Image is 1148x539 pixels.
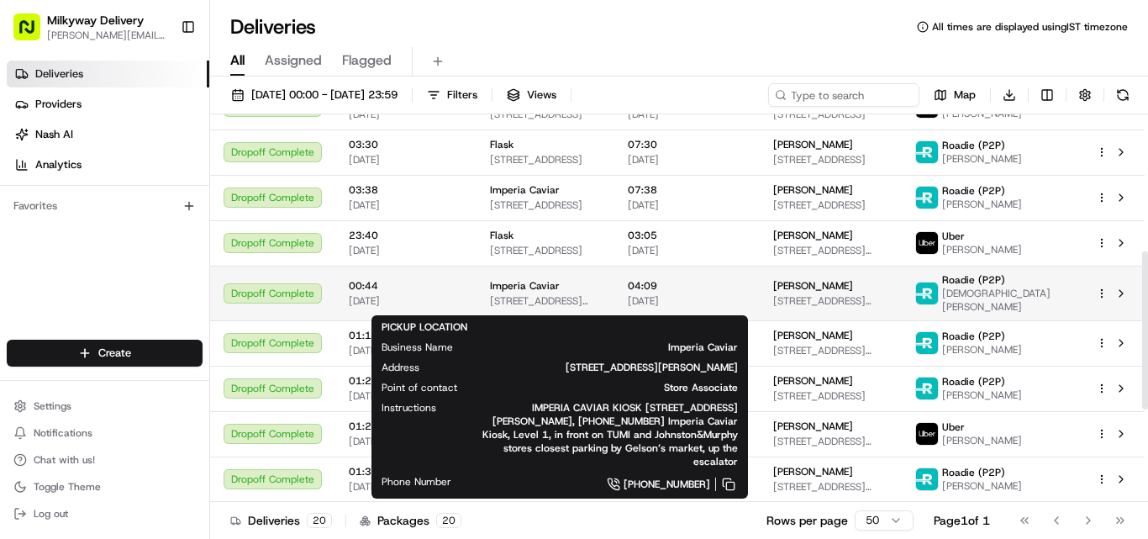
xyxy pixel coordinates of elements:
span: [DEMOGRAPHIC_DATA][PERSON_NAME] [942,287,1069,314]
span: • [140,261,145,274]
span: [STREET_ADDRESS][PERSON_NAME] [773,480,889,494]
span: Roadie (P2P) [942,375,1005,388]
span: • [140,306,145,320]
span: 01:30 [349,465,463,478]
div: Deliveries [230,512,332,529]
div: We're available if you need us! [76,177,231,191]
span: 01:24 [349,420,463,433]
img: 1736555255976-a54dd68f-1ca7-489b-9aae-adbdc363a1c4 [17,161,47,191]
span: 00:44 [349,279,463,293]
span: [STREET_ADDRESS] [773,198,889,212]
span: Uber [942,420,965,434]
span: Flagged [342,50,392,71]
img: roadie-logo-v2.jpg [916,332,938,354]
span: Filters [447,87,477,103]
div: 20 [436,513,461,528]
span: [DATE] [149,261,183,274]
div: 💻 [142,378,155,391]
span: Create [98,346,131,361]
span: Business Name [382,341,453,354]
span: [STREET_ADDRESS][PERSON_NAME] [773,435,889,448]
a: 📗Knowledge Base [10,369,135,399]
div: Start new chat [76,161,276,177]
span: Imperia Caviar [480,341,738,354]
button: Refresh [1111,83,1135,107]
span: Roadie (P2P) [942,273,1005,287]
a: Deliveries [7,61,209,87]
span: [PERSON_NAME] [52,261,136,274]
p: Rows per page [766,512,848,529]
button: Create [7,340,203,367]
span: Imperia Caviar [490,183,560,197]
span: Point of contact [382,381,457,394]
span: [PERSON_NAME] [773,138,853,151]
span: [DATE] [149,306,183,320]
span: [DATE] [349,153,463,166]
span: [DATE] [349,108,463,121]
span: [DATE] [349,480,463,494]
button: Chat with us! [7,448,203,472]
button: Log out [7,502,203,526]
a: Nash AI [7,121,209,148]
span: [PHONE_NUMBER] [624,478,710,491]
h1: Deliveries [230,13,316,40]
span: 03:38 [349,183,463,197]
span: [STREET_ADDRESS][PERSON_NAME] [773,244,889,257]
button: See all [261,215,306,235]
button: Start new chat [286,166,306,186]
span: Deliveries [35,66,83,82]
span: Nash AI [35,127,73,142]
span: [PERSON_NAME][EMAIL_ADDRESS][DOMAIN_NAME] [47,29,167,42]
div: Page 1 of 1 [934,512,990,529]
span: Settings [34,399,71,413]
img: roadie-logo-v2.jpg [916,283,938,304]
span: [DATE] [628,294,746,308]
span: [PERSON_NAME] [52,306,136,320]
a: Analytics [7,151,209,178]
img: 4920774857489_3d7f54699973ba98c624_72.jpg [35,161,66,191]
span: [STREET_ADDRESS] [490,244,601,257]
span: Roadie (P2P) [942,184,1005,198]
span: Imperia Caviar [490,279,560,293]
span: [DATE] [628,153,746,166]
span: [PERSON_NAME] [773,420,853,433]
span: [STREET_ADDRESS][PERSON_NAME] [446,361,738,374]
span: [PERSON_NAME] [942,198,1022,211]
span: [PERSON_NAME] [773,374,853,388]
input: Clear [44,108,277,126]
span: Pylon [167,415,203,427]
span: Chat with us! [34,453,95,467]
a: Providers [7,91,209,118]
img: uber-new-logo.jpeg [916,423,938,445]
img: Angelique Valdez [17,290,44,317]
img: roadie-logo-v2.jpg [916,378,938,399]
button: Toggle Theme [7,475,203,499]
span: 03:05 [628,229,746,242]
span: [STREET_ADDRESS][PERSON_NAME] [490,294,601,308]
span: Roadie (P2P) [942,139,1005,152]
span: PICKUP LOCATION [382,320,467,334]
span: Flask [490,229,513,242]
img: uber-new-logo.jpeg [916,232,938,254]
span: [PERSON_NAME] [773,183,853,197]
span: [PERSON_NAME] [942,152,1022,166]
span: Phone Number [382,475,451,489]
span: Store Associate [484,381,738,394]
span: Roadie (P2P) [942,330,1005,343]
span: All [230,50,245,71]
img: roadie-logo-v2.jpg [916,468,938,490]
button: Milkyway Delivery [47,12,144,29]
span: IMPERIA CAVIAR KIOSK [STREET_ADDRESS][PERSON_NAME], [PHONE_NUMBER] Imperia Caviar Kiosk, Level 1,... [463,401,738,468]
span: Address [382,361,419,374]
span: Analytics [35,157,82,172]
img: 1736555255976-a54dd68f-1ca7-489b-9aae-adbdc363a1c4 [34,307,47,320]
span: [PERSON_NAME] [942,243,1022,256]
span: [STREET_ADDRESS][PERSON_NAME] [773,344,889,357]
img: Nash [17,17,50,50]
span: Toggle Theme [34,480,101,494]
span: API Documentation [159,376,270,393]
span: [DATE] [349,435,463,448]
span: [DATE] [349,294,463,308]
span: Log out [34,507,68,521]
span: Assigned [265,50,322,71]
